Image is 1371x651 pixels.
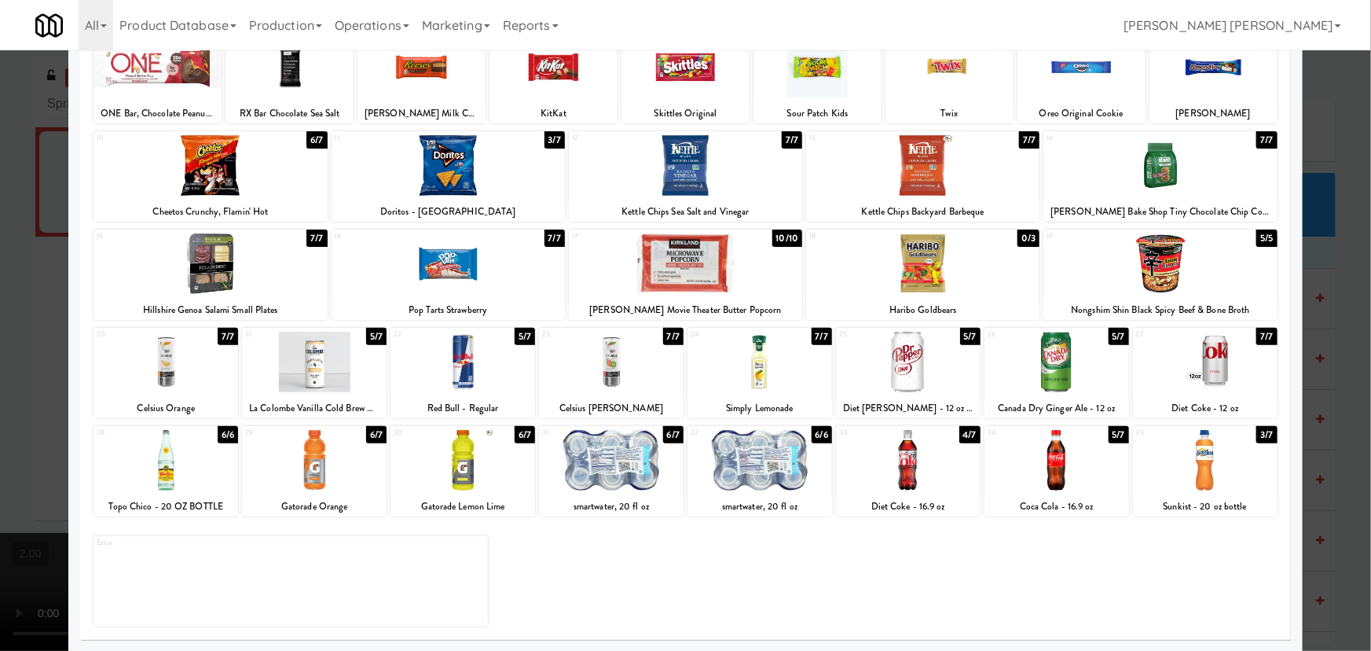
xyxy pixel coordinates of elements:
[97,426,166,440] div: 28
[1256,131,1277,149] div: 7/7
[335,131,449,145] div: 11
[539,399,684,418] div: Celsius [PERSON_NAME]
[218,328,238,345] div: 7/7
[1133,497,1278,517] div: Sunkist - 20 oz bottle
[988,426,1057,440] div: 34
[306,230,327,247] div: 7/7
[93,33,222,123] div: 19/10ONE Bar, Chocolate Peanut Butter Cup
[542,426,611,440] div: 31
[691,426,760,440] div: 32
[541,399,681,418] div: Celsius [PERSON_NAME]
[228,104,351,123] div: RX Bar Chocolate Sea Salt
[687,399,832,418] div: Simply Lemonade
[96,104,219,123] div: ONE Bar, Chocolate Peanut Butter Cup
[225,104,354,123] div: RX Bar Chocolate Sea Salt
[93,202,327,222] div: Cheetos Crunchy, Flamin' Hot
[93,300,327,320] div: Hillshire Genoa Salami Small Plates
[1133,328,1278,418] div: 277/7Diet Coke - 12 oz
[1017,33,1146,123] div: 810/10Oreo Original Cookie
[244,399,384,418] div: La Colombe Vanilla Cold Brew Coffee
[244,497,384,517] div: Gatorade Orange
[836,426,981,517] div: 334/7Diet Coke - 16.9 oz
[753,33,882,123] div: 60/0Sour Patch Kids
[93,497,238,517] div: Topo Chico - 20 OZ BOTTLE
[812,328,832,345] div: 7/7
[806,230,1039,320] div: 180/3Haribo Goldbears
[753,104,882,123] div: Sour Patch Kids
[839,426,908,440] div: 33
[959,426,981,443] div: 4/7
[1047,230,1160,243] div: 19
[306,131,327,149] div: 6/7
[806,202,1039,222] div: Kettle Chips Backyard Barbeque
[542,328,611,341] div: 23
[1152,104,1275,123] div: [PERSON_NAME]
[544,230,565,247] div: 7/7
[242,497,387,517] div: Gatorade Orange
[334,300,563,320] div: Pop Tarts Strawberry
[1020,104,1143,123] div: Oreo Original Cookie
[1047,131,1160,145] div: 14
[1046,202,1274,222] div: [PERSON_NAME] Bake Shop Tiny Chocolate Chip Cookies
[987,497,1127,517] div: Coca Cola - 16.9 oz
[572,230,686,243] div: 17
[366,328,387,345] div: 5/7
[1043,300,1277,320] div: Nongshim Shin Black Spicy Beef & Bone Broth
[1256,328,1277,345] div: 7/7
[687,497,832,517] div: smartwater, 20 fl oz
[225,33,354,123] div: 210/10RX Bar Chocolate Sea Salt
[988,328,1057,341] div: 26
[756,104,879,123] div: Sour Patch Kids
[539,426,684,517] div: 316/7smartwater, 20 fl oz
[687,426,832,517] div: 326/6smartwater, 20 fl oz
[1256,230,1277,247] div: 5/5
[1043,202,1277,222] div: [PERSON_NAME] Bake Shop Tiny Chocolate Chip Cookies
[93,536,488,627] div: Extra
[984,497,1129,517] div: Coca Cola - 16.9 oz
[360,104,483,123] div: [PERSON_NAME] Milk Chocolate Peanut Butter
[1133,426,1278,517] div: 353/7Sunkist - 20 oz bottle
[836,497,981,517] div: Diet Coke - 16.9 oz
[836,328,981,418] div: 255/7Diet [PERSON_NAME] - 12 oz Cans
[569,131,802,222] div: 127/7Kettle Chips Sea Salt and Vinegar
[35,12,63,39] img: Micromart
[515,426,535,443] div: 6/7
[838,399,978,418] div: Diet [PERSON_NAME] - 12 oz Cans
[812,426,832,443] div: 6/6
[569,230,802,320] div: 1710/10[PERSON_NAME] Movie Theater Butter Popcorn
[335,230,449,243] div: 16
[569,202,802,222] div: Kettle Chips Sea Salt and Vinegar
[357,104,486,123] div: [PERSON_NAME] Milk Chocolate Peanut Butter
[987,399,1127,418] div: Canada Dry Ginger Ale - 12 oz
[218,426,238,443] div: 6/6
[390,497,535,517] div: Gatorade Lemon Lime
[489,104,618,123] div: KitKat
[96,497,236,517] div: Topo Chico - 20 OZ BOTTLE
[1019,131,1039,149] div: 7/7
[809,131,923,145] div: 13
[571,202,800,222] div: Kettle Chips Sea Salt and Vinegar
[334,202,563,222] div: Doritos - [GEOGRAPHIC_DATA]
[885,104,1014,123] div: Twix
[772,230,803,247] div: 10/10
[621,33,750,123] div: 56/10Skittles Original
[394,426,463,440] div: 30
[93,328,238,418] div: 207/7Celsius Orange
[93,426,238,517] div: 286/6Topo Chico - 20 OZ BOTTLE
[572,131,686,145] div: 12
[390,399,535,418] div: Red Bull - Regular
[690,497,830,517] div: smartwater, 20 fl oz
[332,131,565,222] div: 113/7Doritos - [GEOGRAPHIC_DATA]
[93,399,238,418] div: Celsius Orange
[366,426,387,443] div: 6/7
[1135,399,1275,418] div: Diet Coke - 12 oz
[332,230,565,320] div: 167/7Pop Tarts Strawberry
[1043,131,1277,222] div: 147/7[PERSON_NAME] Bake Shop Tiny Chocolate Chip Cookies
[624,104,747,123] div: Skittles Original
[393,497,533,517] div: Gatorade Lemon Lime
[492,104,615,123] div: KitKat
[93,131,327,222] div: 106/7Cheetos Crunchy, Flamin' Hot
[1017,104,1146,123] div: Oreo Original Cookie
[687,328,832,418] div: 247/7Simply Lemonade
[96,202,324,222] div: Cheetos Crunchy, Flamin' Hot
